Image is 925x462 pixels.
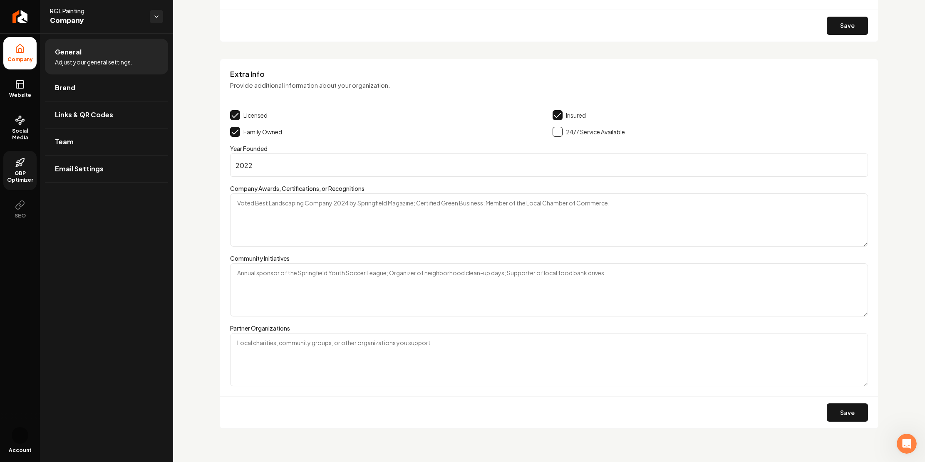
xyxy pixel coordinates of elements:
[12,129,154,146] button: Search for help
[4,56,36,63] span: Company
[11,212,29,219] span: SEO
[45,101,168,128] a: Links & QR Codes
[9,447,32,454] span: Account
[230,254,290,262] label: Community Initiatives
[230,324,290,332] label: Partner Organizations
[111,259,166,293] button: Help
[8,98,158,121] div: Send us a message
[55,58,132,66] span: Adjust your general settings.
[55,110,113,120] span: Links & QR Codes
[12,10,28,23] img: Rebolt Logo
[17,161,139,178] div: From No Online Presence to $30K Projects and 20x More Impressions
[55,47,82,57] span: General
[897,434,917,454] iframe: Intercom live chat
[3,128,37,141] span: Social Media
[230,145,268,152] label: Year Founded
[131,13,147,30] img: Profile image for David
[69,280,98,286] span: Messages
[55,164,104,174] span: Email Settings
[55,259,111,293] button: Messages
[50,7,143,15] span: RGL Painting
[18,280,37,286] span: Home
[827,403,868,422] button: Save
[55,137,74,147] span: Team
[17,105,139,114] div: Send us a message
[12,427,28,444] button: Open user button
[3,73,37,105] a: Website
[3,193,37,226] button: SEO
[243,111,268,119] label: Licensed
[55,83,75,93] span: Brand
[17,59,150,73] p: Hi there 👋
[566,111,586,119] label: Insured
[243,128,282,136] label: Family Owned
[45,74,168,101] a: Brand
[17,73,150,87] p: How can we help?
[50,15,143,27] span: Company
[3,170,37,183] span: GBP Optimizer
[230,153,868,177] input: Enter year company was founded
[17,16,31,29] img: logo
[827,17,868,35] button: Save
[132,280,145,286] span: Help
[230,81,868,90] p: Provide additional information about your organization.
[3,151,37,190] a: GBP Optimizer
[230,69,868,79] h3: Extra Info
[17,133,67,142] span: Search for help
[230,185,365,192] label: Company Awards, Certifications, or Recognitions
[3,109,37,148] a: Social Media
[12,157,154,181] a: From No Online Presence to $30K Projects and 20x More Impressions
[45,128,168,155] a: Team
[6,92,35,99] span: Website
[12,427,28,444] img: Rodolfo Gonzalez Lopez
[45,156,168,182] a: Email Settings
[566,128,625,136] label: 24/7 Service Available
